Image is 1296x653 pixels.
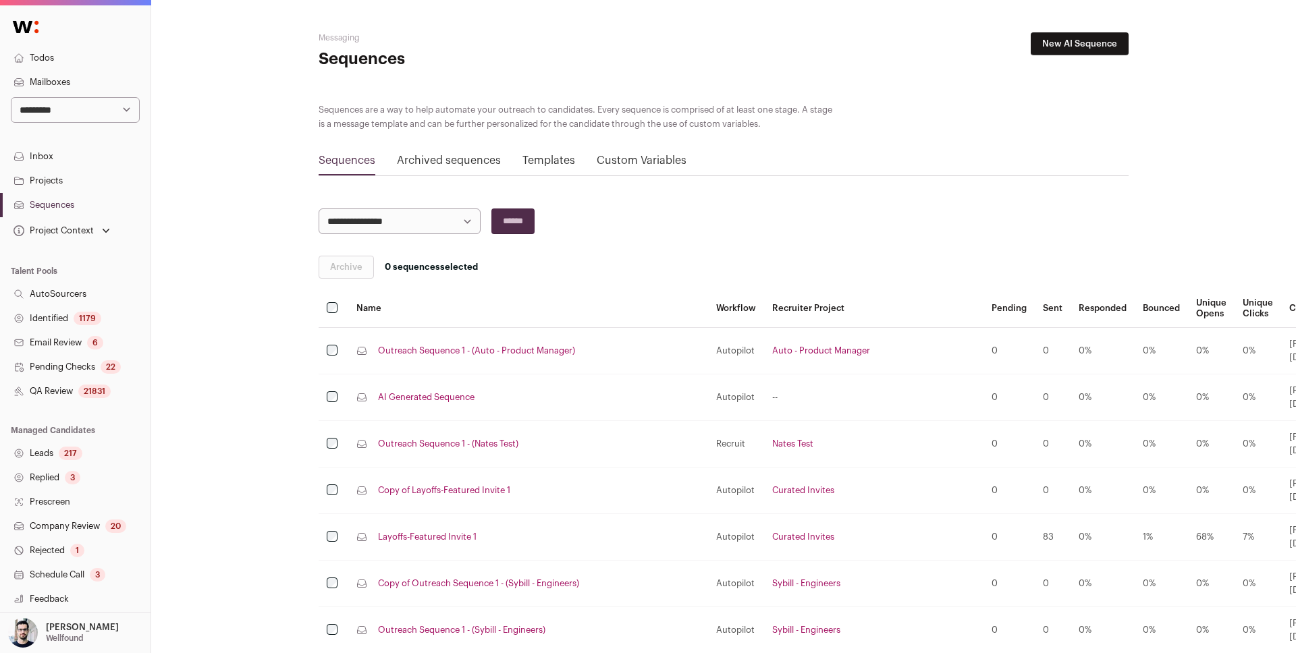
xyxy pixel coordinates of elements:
a: Sybill - Engineers [772,625,840,634]
td: Autopilot [708,467,764,514]
td: 0% [1188,467,1235,514]
td: 0% [1235,374,1281,421]
a: New AI Sequence [1031,32,1129,55]
a: Custom Variables [597,155,686,166]
td: 0% [1235,421,1281,467]
div: 3 [65,471,80,484]
h2: Messaging [319,32,589,43]
p: [PERSON_NAME] [46,622,119,633]
td: 68% [1188,514,1235,561]
td: Autopilot [708,561,764,607]
a: Archived sequences [397,155,501,166]
td: 7% [1235,514,1281,561]
td: 0% [1071,467,1135,514]
td: 0% [1071,514,1135,561]
td: 83 [1035,514,1071,561]
a: Outreach Sequence 1 - (Nates Test) [378,438,518,449]
td: 0% [1235,328,1281,374]
a: Curated Invites [772,486,834,494]
th: Pending [983,289,1035,328]
a: Copy of Layoffs-Featured Invite 1 [378,485,510,496]
span: selected [385,262,478,273]
h1: Sequences [319,49,589,70]
p: Wellfound [46,633,84,644]
a: Layoffs-Featured Invite 1 [378,532,477,542]
td: 0 [1035,467,1071,514]
td: 0 [983,374,1035,421]
span: 0 sequences [385,262,440,271]
td: 0 [983,421,1035,467]
button: Open dropdown [5,618,122,648]
td: Autopilot [708,514,764,561]
td: 0 [1035,328,1071,374]
div: Project Context [11,225,94,236]
div: 22 [101,360,121,374]
td: 0% [1188,328,1235,374]
td: 0% [1135,467,1188,514]
th: Unique Clicks [1235,289,1281,328]
a: Curated Invites [772,532,834,541]
a: Auto - Product Manager [772,346,870,355]
a: Sequences [319,155,375,166]
img: 10051957-medium_jpg [8,618,38,648]
div: 217 [59,447,82,460]
div: 6 [87,336,103,349]
td: 0% [1071,328,1135,374]
td: 0% [1188,421,1235,467]
td: 0% [1071,561,1135,607]
img: Wellfound [5,13,46,40]
div: 21831 [78,385,111,398]
td: Autopilot [708,374,764,421]
td: 0 [983,467,1035,514]
div: 3 [90,568,105,581]
td: 0 [1035,561,1071,607]
td: 0% [1135,421,1188,467]
div: 20 [105,519,126,533]
a: Nates Test [772,439,813,448]
a: Outreach Sequence 1 - (Sybill - Engineers) [378,625,545,635]
a: Copy of Outreach Sequence 1 - (Sybill - Engineers) [378,578,579,589]
td: 0 [1035,421,1071,467]
div: Sequences are a way to help automate your outreach to candidates. Every sequence is comprised of ... [319,103,837,131]
div: 1 [70,544,84,557]
a: Outreach Sequence 1 - (Auto - Product Manager) [378,345,575,356]
td: 0% [1235,561,1281,607]
td: 0 [983,561,1035,607]
td: 0% [1188,374,1235,421]
td: 0% [1235,467,1281,514]
button: Open dropdown [11,221,113,240]
th: Sent [1035,289,1071,328]
td: 0 [983,328,1035,374]
div: 1179 [74,312,101,325]
td: -- [764,374,983,421]
td: 0% [1135,561,1188,607]
td: 0% [1071,421,1135,467]
th: Responded [1071,289,1135,328]
td: 0% [1071,374,1135,421]
td: Recruit [708,421,764,467]
td: 1% [1135,514,1188,561]
a: AI Generated Sequence [378,392,475,403]
th: Workflow [708,289,764,328]
a: Sybill - Engineers [772,579,840,588]
th: Bounced [1135,289,1188,328]
td: 0 [983,514,1035,561]
td: 0% [1188,561,1235,607]
td: 0% [1135,374,1188,421]
td: 0 [1035,374,1071,421]
th: Unique Opens [1188,289,1235,328]
a: Templates [522,155,575,166]
th: Name [348,289,708,328]
td: 0% [1135,328,1188,374]
td: Autopilot [708,328,764,374]
th: Recruiter Project [764,289,983,328]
